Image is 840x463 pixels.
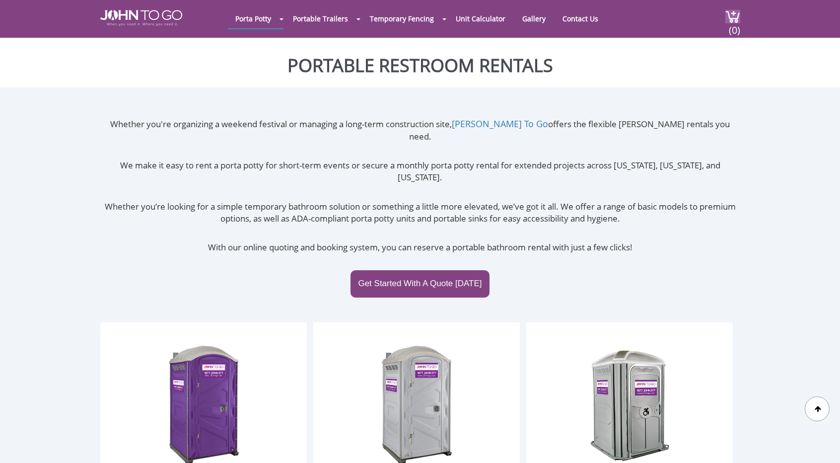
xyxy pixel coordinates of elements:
[350,270,489,297] a: Get Started With A Quote [DATE]
[362,9,441,28] a: Temporary Fencing
[725,10,740,23] img: cart a
[452,118,548,130] a: [PERSON_NAME] To Go
[515,9,553,28] a: Gallery
[100,159,740,184] p: We make it easy to rent a porta potty for short-term events or secure a monthly porta potty renta...
[100,241,740,253] p: With our online quoting and booking system, you can reserve a portable bathroom rental with just ...
[100,10,182,26] img: JOHN to go
[555,9,606,28] a: Contact Us
[448,9,513,28] a: Unit Calculator
[100,201,740,225] p: Whether you’re looking for a simple temporary bathroom solution or something a little more elevat...
[285,9,355,28] a: Portable Trailers
[100,118,740,143] p: Whether you're organizing a weekend festival or managing a long-term construction site, offers th...
[728,15,740,37] span: (0)
[228,9,279,28] a: Porta Potty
